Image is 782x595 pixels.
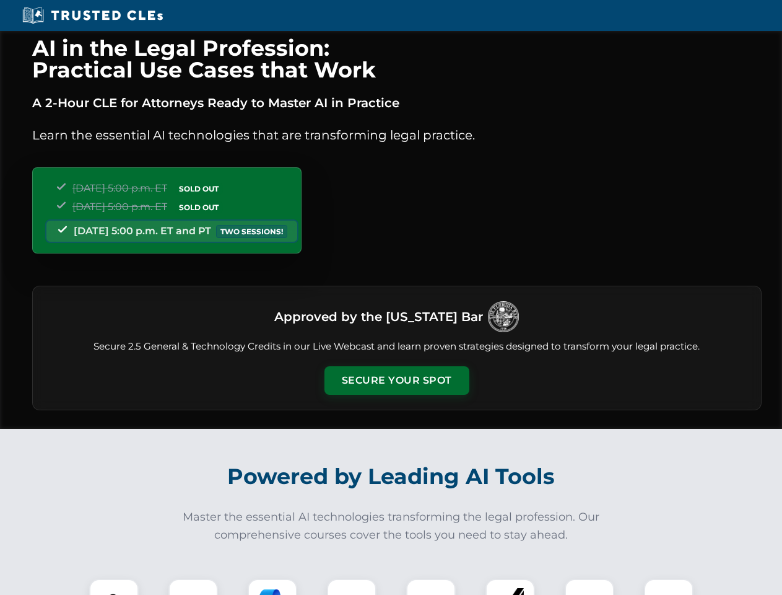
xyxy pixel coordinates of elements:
h3: Approved by the [US_STATE] Bar [274,306,483,328]
span: SOLD OUT [175,201,223,214]
p: Learn the essential AI technologies that are transforming legal practice. [32,125,762,145]
span: [DATE] 5:00 p.m. ET [72,182,167,194]
p: Secure 2.5 General & Technology Credits in our Live Webcast and learn proven strategies designed ... [48,340,746,354]
button: Secure Your Spot [324,366,469,395]
img: Trusted CLEs [19,6,167,25]
h2: Powered by Leading AI Tools [48,455,734,498]
img: Logo [488,301,519,332]
p: Master the essential AI technologies transforming the legal profession. Our comprehensive courses... [175,508,608,544]
p: A 2-Hour CLE for Attorneys Ready to Master AI in Practice [32,93,762,113]
span: SOLD OUT [175,182,223,195]
h1: AI in the Legal Profession: Practical Use Cases that Work [32,37,762,81]
span: [DATE] 5:00 p.m. ET [72,201,167,213]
